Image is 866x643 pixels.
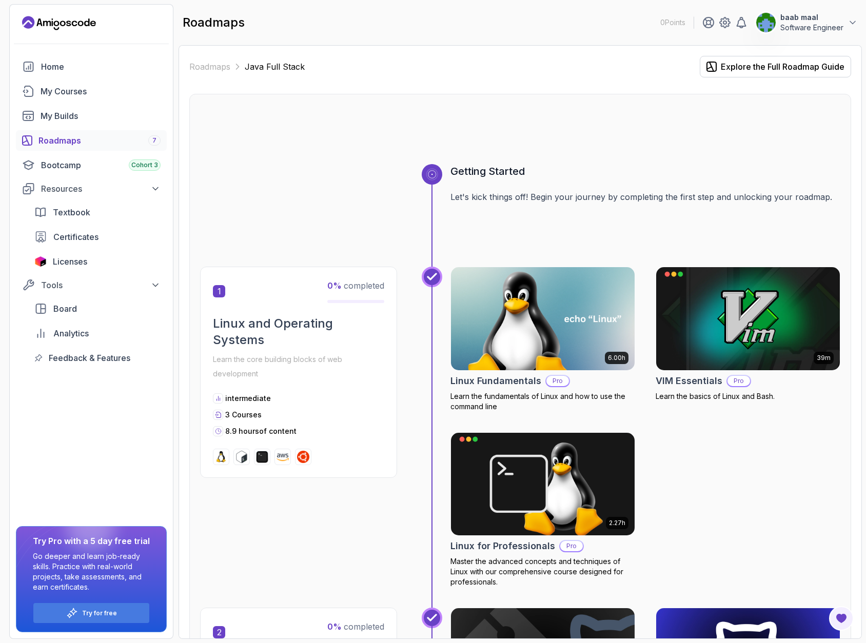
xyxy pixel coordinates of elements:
[16,130,167,151] a: roadmaps
[756,12,858,33] button: user profile imagebaab maalSoftware Engineer
[656,374,722,388] h2: VIM Essentials
[451,267,635,370] img: Linux Fundamentals card
[451,433,635,536] img: Linux for Professionals card
[38,134,161,147] div: Roadmaps
[780,23,843,33] p: Software Engineer
[546,376,569,386] p: Pro
[49,352,130,364] span: Feedback & Features
[450,539,555,553] h2: Linux for Professionals
[16,106,167,126] a: builds
[41,279,161,291] div: Tools
[53,206,90,218] span: Textbook
[450,391,635,412] p: Learn the fundamentals of Linux and how to use the command line
[327,621,384,632] span: completed
[656,391,840,401] p: Learn the basics of Linux and Bash.
[28,227,167,247] a: certificates
[327,621,342,632] span: 0 %
[660,17,685,28] p: 0 Points
[213,285,225,297] span: 1
[823,602,856,633] iframe: chat widget
[700,56,851,77] button: Explore the Full Roadmap Guide
[256,451,268,463] img: terminal logo
[16,81,167,102] a: courses
[28,251,167,272] a: licenses
[41,110,161,122] div: My Builds
[28,202,167,223] a: textbook
[53,303,77,315] span: Board
[721,61,844,73] div: Explore the Full Roadmap Guide
[608,354,625,362] p: 6.00h
[780,12,843,23] p: baab maal
[235,451,248,463] img: bash logo
[82,609,117,617] a: Try for free
[609,519,625,527] p: 2.27h
[213,626,225,638] span: 2
[327,280,384,291] span: completed
[671,416,856,597] iframe: chat widget
[756,13,776,32] img: user profile image
[22,15,96,31] a: Landing page
[560,541,583,551] p: Pro
[152,136,156,145] span: 7
[28,323,167,344] a: analytics
[450,164,840,178] h3: Getting Started
[16,155,167,175] a: bootcamp
[656,267,840,401] a: VIM Essentials card39mVIM EssentialsProLearn the basics of Linux and Bash.
[213,315,384,348] h2: Linux and Operating Systems
[41,159,161,171] div: Bootcamp
[656,267,840,370] img: VIM Essentials card
[277,451,289,463] img: aws logo
[225,410,262,419] span: 3 Courses
[41,85,161,97] div: My Courses
[16,276,167,294] button: Tools
[53,327,89,339] span: Analytics
[33,551,150,592] p: Go deeper and learn job-ready skills. Practice with real-world projects, take assessments, and ea...
[215,451,227,463] img: linux logo
[225,426,297,436] p: 8.9 hours of content
[189,61,230,73] a: Roadmaps
[245,61,305,73] p: Java Full Stack
[28,348,167,368] a: feedback
[183,14,245,31] h2: roadmaps
[225,393,271,404] p: intermediate
[450,556,635,587] p: Master the advanced concepts and techniques of Linux with our comprehensive course designed for p...
[450,191,840,203] p: Let's kick things off! Begin your journey by completing the first step and unlocking your roadmap.
[297,451,309,463] img: ubuntu logo
[16,179,167,198] button: Resources
[34,256,47,267] img: jetbrains icon
[817,354,831,362] p: 39m
[16,56,167,77] a: home
[450,374,541,388] h2: Linux Fundamentals
[28,298,167,319] a: board
[41,183,161,195] div: Resources
[33,602,150,624] button: Try for free
[327,280,342,291] span: 0 %
[41,61,161,73] div: Home
[213,352,384,381] p: Learn the core building blocks of web development
[450,432,635,588] a: Linux for Professionals card2.27hLinux for ProfessionalsProMaster the advanced concepts and techn...
[53,231,99,243] span: Certificates
[131,161,158,169] span: Cohort 3
[450,267,635,412] a: Linux Fundamentals card6.00hLinux FundamentalsProLearn the fundamentals of Linux and how to use t...
[53,255,87,268] span: Licenses
[727,376,750,386] p: Pro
